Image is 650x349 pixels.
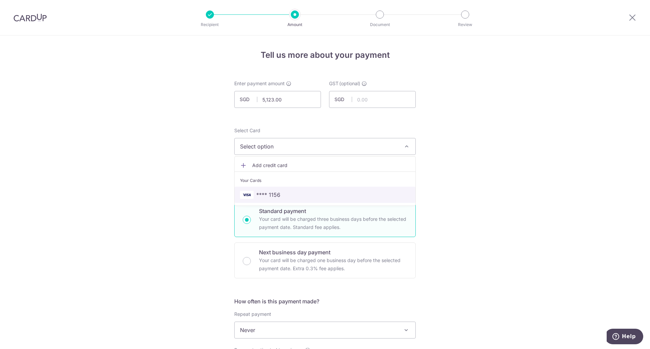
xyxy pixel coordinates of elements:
[355,21,405,28] p: Document
[607,329,643,346] iframe: Opens a widget where you can find more information
[440,21,490,28] p: Review
[234,156,416,206] ul: Select option
[234,311,271,318] label: Repeat payment
[234,49,416,61] h4: Tell us more about your payment
[235,322,415,338] span: Never
[234,91,321,108] input: 0.00
[259,215,407,231] p: Your card will be charged three business days before the selected payment date. Standard fee appl...
[240,96,257,103] span: SGD
[240,191,254,199] img: VISA
[234,322,416,339] span: Never
[270,21,320,28] p: Amount
[234,80,285,87] span: Enter payment amount
[329,91,416,108] input: 0.00
[240,142,398,150] span: Select option
[14,14,47,22] img: CardUp
[185,21,235,28] p: Recipient
[334,96,352,103] span: SGD
[234,138,416,155] button: Select option
[259,256,407,273] p: Your card will be charged one business day before the selected payment date. Extra 0.3% fee applies.
[240,177,261,184] span: Your Cards
[234,297,416,305] h5: How often is this payment made?
[235,159,415,171] a: Add credit card
[329,80,339,87] span: GST
[234,127,260,133] span: translation missing: en.payables.payment_networks.credit_card.summary.labels.select_card
[252,162,410,169] span: Add credit card
[259,248,407,256] p: Next business day payment
[339,80,360,87] span: (optional)
[259,207,407,215] p: Standard payment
